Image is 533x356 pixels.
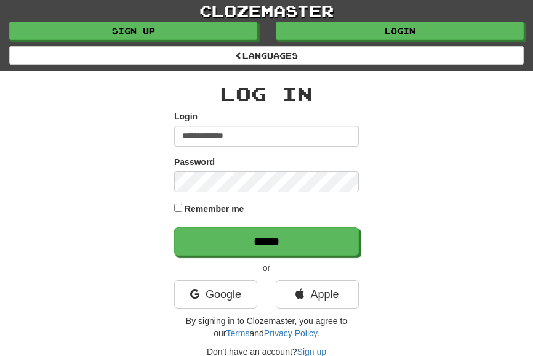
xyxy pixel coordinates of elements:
a: Google [174,280,257,309]
a: Languages [9,46,524,65]
p: or [174,262,359,274]
p: By signing in to Clozemaster, you agree to our and . [174,315,359,339]
label: Remember me [185,203,244,215]
label: Login [174,110,198,123]
h2: Log In [174,84,359,104]
label: Password [174,156,215,168]
a: Privacy Policy [264,328,317,338]
a: Apple [276,280,359,309]
a: Terms [226,328,249,338]
a: Sign up [9,22,257,40]
a: Login [276,22,524,40]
